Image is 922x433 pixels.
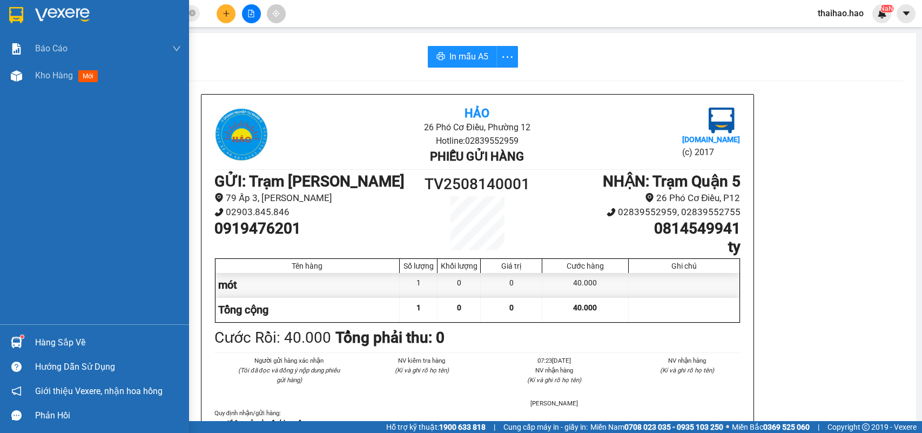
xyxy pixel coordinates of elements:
[416,303,421,312] span: 1
[634,356,741,365] li: NV nhận hàng
[267,4,286,23] button: aim
[645,193,654,202] span: environment
[227,419,308,427] strong: Không vận chuyển hàng cấm.
[543,191,740,205] li: 26 Phó Cơ Điều, P12
[497,50,517,64] span: more
[402,262,434,270] div: Số lượng
[189,10,196,16] span: close-circle
[607,208,616,217] span: phone
[9,7,23,23] img: logo-vxr
[624,423,723,431] strong: 0708 023 035 - 0935 103 250
[465,106,489,120] b: Hảo
[509,303,514,312] span: 0
[35,359,181,375] div: Hướng dẫn sử dụng
[217,4,235,23] button: plus
[214,193,224,202] span: environment
[440,262,477,270] div: Khối lượng
[862,423,870,431] span: copyright
[302,134,652,148] li: Hotline: 02839552959
[457,303,461,312] span: 0
[543,219,740,238] h1: 0814549941
[218,303,268,316] span: Tổng cộng
[214,326,331,350] div: Cước Rồi : 40.000
[189,9,196,19] span: close-circle
[11,410,22,421] span: message
[335,329,445,347] b: Tổng phải thu: 0
[818,421,819,433] span: |
[545,262,625,270] div: Cước hàng
[501,365,608,375] li: NV nhận hàng
[395,367,449,374] i: (Kí và ghi rõ họ tên)
[660,367,714,374] i: (Kí và ghi rõ họ tên)
[78,70,98,82] span: mới
[272,10,280,17] span: aim
[218,262,397,270] div: Tên hàng
[809,6,872,20] span: thaihao.hao
[503,421,588,433] span: Cung cấp máy in - giấy in:
[412,172,543,196] h1: TV2508140001
[35,70,73,81] span: Kho hàng
[214,208,224,217] span: phone
[35,42,68,55] span: Báo cáo
[172,44,181,53] span: down
[11,70,22,82] img: warehouse-icon
[223,10,230,17] span: plus
[35,408,181,424] div: Phản hồi
[302,121,652,134] li: 26 Phó Cơ Điều, Phường 12
[682,135,740,144] b: [DOMAIN_NAME]
[501,356,608,365] li: 07:23[DATE]
[368,356,475,365] li: NV kiểm tra hàng
[877,9,887,18] img: icon-new-feature
[897,4,916,23] button: caret-down
[11,43,22,55] img: solution-icon
[726,425,729,429] span: ⚪️
[901,9,911,18] span: caret-down
[238,367,340,384] i: (Tôi đã đọc và đồng ý nộp dung phiếu gửi hàng)
[527,376,581,384] i: (Kí và ghi rõ họ tên)
[216,273,400,297] div: mót
[214,191,412,205] li: 79 Ấp 3, [PERSON_NAME]
[247,10,255,17] span: file-add
[763,423,810,431] strong: 0369 525 060
[214,219,412,238] h1: 0919476201
[11,337,22,348] img: warehouse-icon
[11,362,22,372] span: question-circle
[449,50,488,63] span: In mẫu A5
[11,386,22,396] span: notification
[436,52,445,62] span: printer
[481,273,542,297] div: 0
[35,335,181,351] div: Hàng sắp về
[603,172,741,190] b: NHẬN : Trạm Quận 5
[496,46,518,68] button: more
[483,262,539,270] div: Giá trị
[214,108,268,162] img: logo.jpg
[590,421,723,433] span: Miền Nam
[631,262,737,270] div: Ghi chú
[501,398,608,408] li: [PERSON_NAME]
[439,423,486,431] strong: 1900 633 818
[880,5,893,12] sup: NaN
[236,356,343,365] li: Người gửi hàng xác nhận
[682,145,740,159] li: (c) 2017
[242,4,261,23] button: file-add
[430,150,524,163] b: Phiếu gửi hàng
[438,273,481,297] div: 0
[573,303,597,312] span: 40.000
[494,421,495,433] span: |
[21,335,24,338] sup: 1
[35,384,163,398] span: Giới thiệu Vexere, nhận hoa hồng
[543,205,740,219] li: 02839552959, 02839552755
[214,205,412,219] li: 02903.845.846
[543,238,740,256] h1: ty
[709,108,735,134] img: logo.jpg
[386,421,486,433] span: Hỗ trợ kỹ thuật:
[400,273,438,297] div: 1
[428,46,497,68] button: printerIn mẫu A5
[214,172,405,190] b: GỬI : Trạm [PERSON_NAME]
[542,273,628,297] div: 40.000
[732,421,810,433] span: Miền Bắc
